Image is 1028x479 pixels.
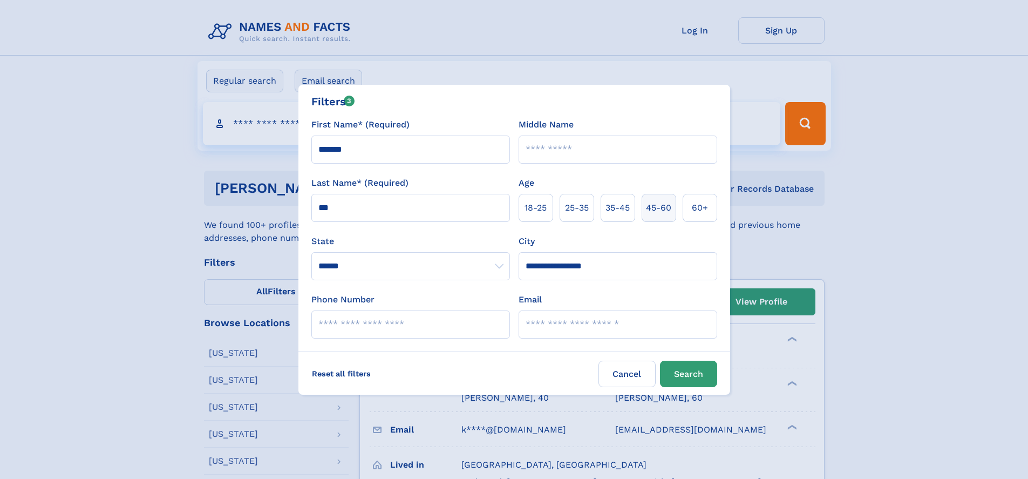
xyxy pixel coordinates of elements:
span: 60+ [692,201,708,214]
span: 18‑25 [525,201,547,214]
span: 35‑45 [605,201,630,214]
button: Search [660,361,717,387]
label: Phone Number [311,293,375,306]
label: Last Name* (Required) [311,177,409,190]
label: Age [519,177,534,190]
span: 25‑35 [565,201,589,214]
label: Email [519,293,542,306]
label: Middle Name [519,118,574,131]
label: Reset all filters [305,361,378,387]
div: Filters [311,93,355,110]
label: Cancel [598,361,656,387]
label: First Name* (Required) [311,118,410,131]
label: State [311,235,510,248]
label: City [519,235,535,248]
span: 45‑60 [646,201,671,214]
